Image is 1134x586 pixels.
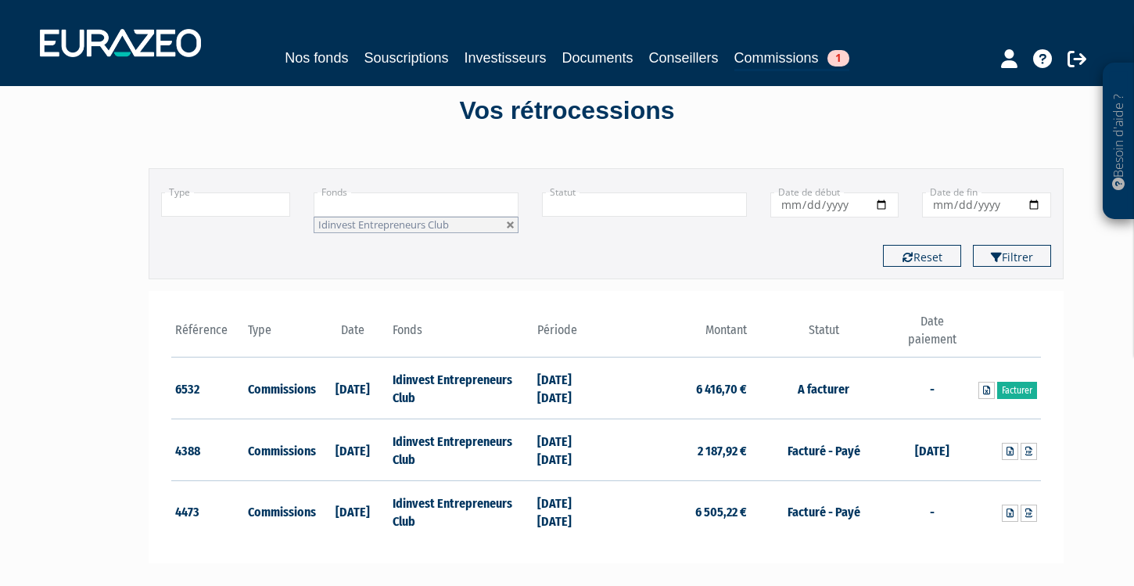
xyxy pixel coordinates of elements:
td: - [896,358,969,419]
td: Facturé - Payé [751,419,895,481]
a: Documents [562,47,633,69]
td: Idinvest Entrepreneurs Club [389,358,533,419]
td: Commissions [244,358,317,419]
span: 1 [827,50,849,67]
td: 6 416,70 € [606,358,751,419]
td: 2 187,92 € [606,419,751,481]
th: Date paiement [896,313,969,358]
td: [DATE] [316,419,389,481]
button: Reset [883,245,961,267]
td: 6 505,22 € [606,480,751,541]
th: Type [244,313,317,358]
th: Période [533,313,606,358]
img: 1732889491-logotype_eurazeo_blanc_rvb.png [40,29,201,57]
th: Montant [606,313,751,358]
td: Commissions [244,419,317,481]
td: Idinvest Entrepreneurs Club [389,480,533,541]
td: Commissions [244,480,317,541]
a: Facturer [997,382,1037,399]
td: [DATE] [DATE] [533,358,606,419]
td: [DATE] [316,358,389,419]
a: Investisseurs [464,47,546,69]
a: Conseillers [649,47,719,69]
td: Idinvest Entrepreneurs Club [389,419,533,481]
td: [DATE] [DATE] [533,419,606,481]
td: [DATE] [896,419,969,481]
td: [DATE] [DATE] [533,480,606,541]
a: Souscriptions [364,47,448,69]
th: Statut [751,313,895,358]
td: [DATE] [316,480,389,541]
td: 4388 [171,419,244,481]
th: Fonds [389,313,533,358]
div: Vos rétrocessions [121,93,1013,129]
td: 6532 [171,358,244,419]
td: A facturer [751,358,895,419]
p: Besoin d'aide ? [1110,71,1128,212]
td: 4473 [171,480,244,541]
th: Référence [171,313,244,358]
td: - [896,480,969,541]
button: Filtrer [973,245,1051,267]
a: Commissions1 [734,47,849,71]
th: Date [316,313,389,358]
td: Facturé - Payé [751,480,895,541]
a: Nos fonds [285,47,348,69]
span: Idinvest Entrepreneurs Club [318,218,449,232]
